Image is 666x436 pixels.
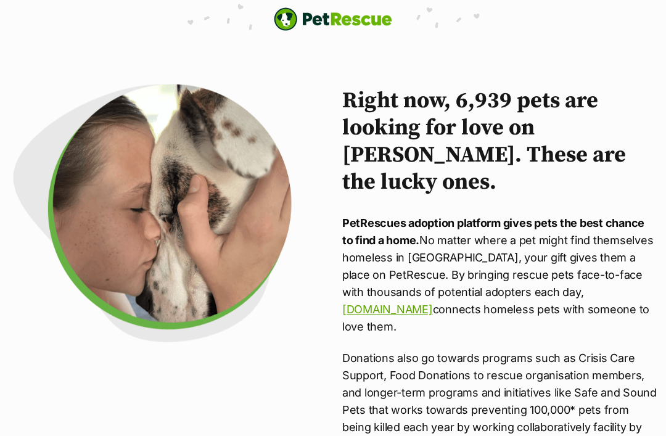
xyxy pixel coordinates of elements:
img: logo-e224e6f780fb5917bec1dbf3a21bbac754714ae5b6737aabdf751b685950b380.svg [274,7,392,31]
h2: Right now, 6,939 pets are looking for love on [PERSON_NAME]. These are the lucky ones. [342,88,657,196]
strong: PetRescues adoption platform gives pets the best chance to find a home. [342,216,644,247]
a: PetRescue [274,7,392,31]
a: [DOMAIN_NAME] [342,303,433,316]
p: No matter where a pet might find themselves homeless in [GEOGRAPHIC_DATA], your gift gives them a... [342,215,657,335]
